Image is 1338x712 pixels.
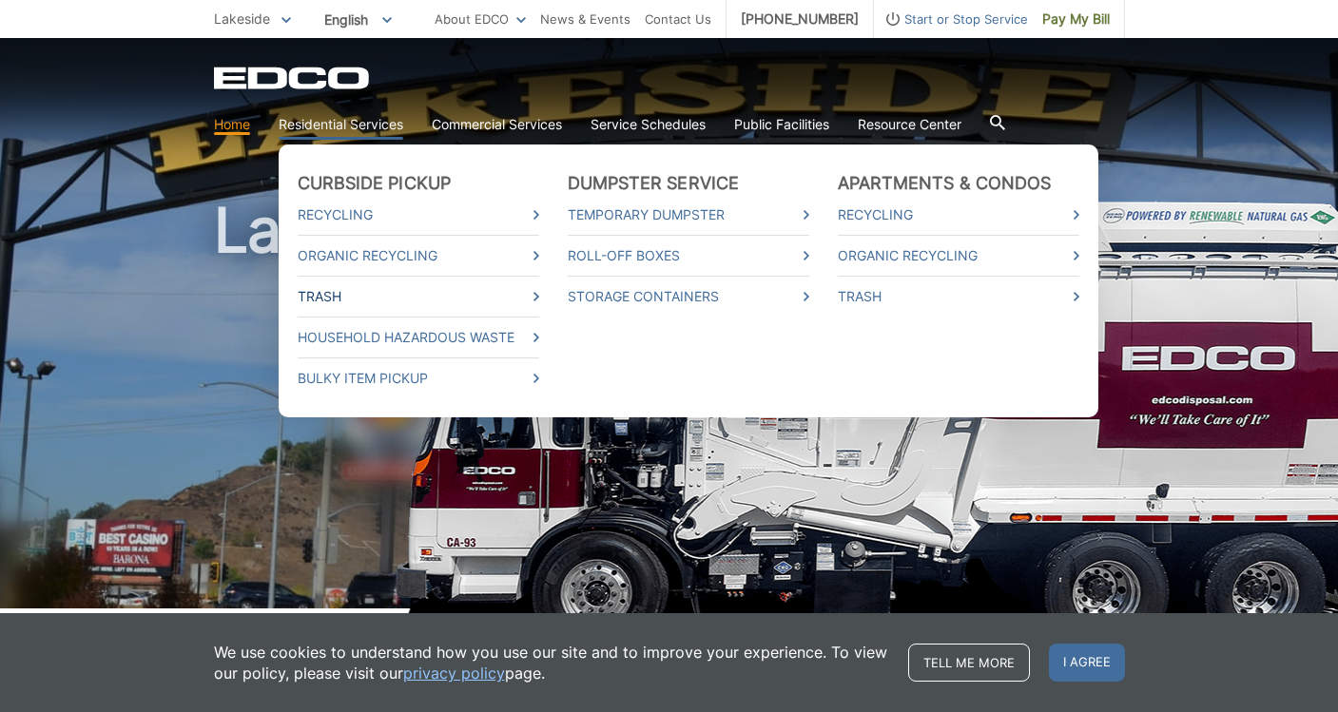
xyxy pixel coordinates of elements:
a: Tell me more [908,644,1030,682]
a: Apartments & Condos [838,173,1052,194]
a: About EDCO [435,9,526,29]
span: Pay My Bill [1042,9,1110,29]
a: Resource Center [858,114,961,135]
span: Lakeside [214,10,270,27]
a: Recycling [298,204,539,225]
p: We use cookies to understand how you use our site and to improve your experience. To view our pol... [214,642,889,683]
a: Temporary Dumpster [568,204,809,225]
a: Service Schedules [591,114,706,135]
a: Organic Recycling [838,245,1079,266]
a: Organic Recycling [298,245,539,266]
a: Roll-Off Boxes [568,245,809,266]
a: Bulky Item Pickup [298,368,539,389]
a: Public Facilities [734,114,829,135]
a: Storage Containers [568,286,809,307]
a: Household Hazardous Waste [298,327,539,348]
a: privacy policy [403,663,505,683]
a: Trash [298,286,539,307]
span: English [310,4,406,35]
a: Home [214,114,250,135]
a: Recycling [838,204,1079,225]
a: EDCD logo. Return to the homepage. [214,67,372,89]
a: Trash [838,286,1079,307]
a: News & Events [540,9,630,29]
a: Contact Us [645,9,711,29]
a: Curbside Pickup [298,173,452,194]
a: Commercial Services [432,114,562,135]
a: Residential Services [279,114,403,135]
a: Dumpster Service [568,173,740,194]
h1: Lakeside [214,200,1125,617]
